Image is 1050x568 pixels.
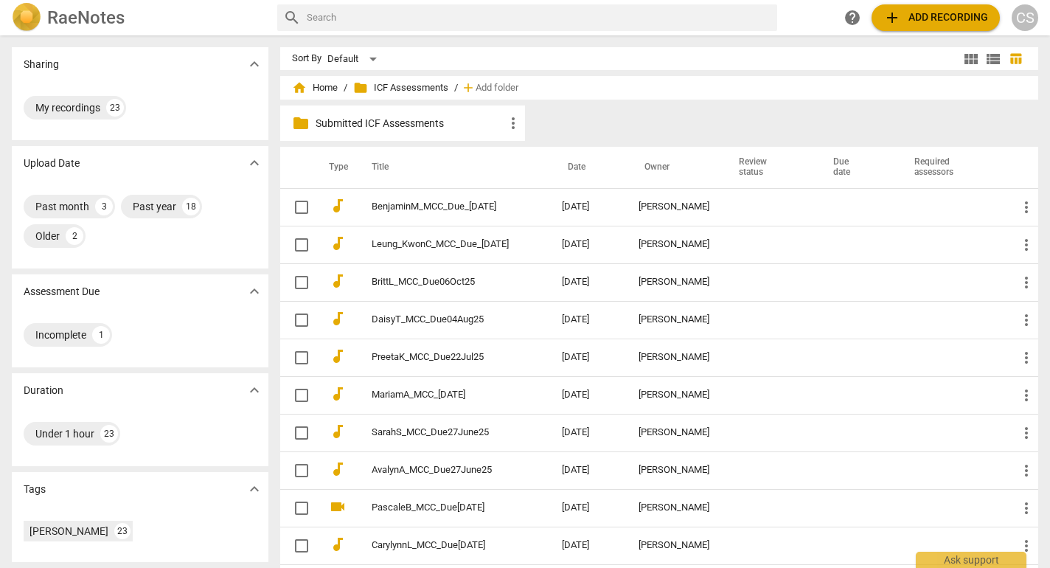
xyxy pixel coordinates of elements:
span: Add recording [883,9,988,27]
div: Past year [133,199,176,214]
a: BenjaminM_MCC_Due_[DATE] [372,201,509,212]
div: Sort By [292,53,321,64]
div: Ask support [916,552,1026,568]
div: Default [327,47,382,71]
a: BrittL_MCC_Due06Oct25 [372,277,509,288]
button: Show more [243,280,265,302]
button: Table view [1004,48,1026,70]
img: Logo [12,3,41,32]
span: audiotrack [329,235,347,252]
td: [DATE] [550,301,627,339]
td: [DATE] [550,527,627,564]
span: more_vert [504,114,522,132]
span: more_vert [1018,537,1035,555]
span: view_module [962,50,980,68]
div: [PERSON_NAME] [639,314,709,325]
button: Upload [872,4,1000,31]
td: [DATE] [550,451,627,489]
td: [DATE] [550,376,627,414]
span: home [292,80,307,95]
span: view_list [984,50,1002,68]
button: Tile view [960,48,982,70]
td: [DATE] [550,263,627,301]
span: more_vert [1018,462,1035,479]
button: Show more [243,152,265,174]
span: help [844,9,861,27]
button: Show more [243,379,265,401]
span: more_vert [1018,274,1035,291]
input: Search [307,6,771,30]
p: Submitted ICF Assessments [316,116,504,131]
th: Required assessors [897,147,1006,188]
div: Under 1 hour [35,426,94,441]
span: / [344,83,347,94]
span: audiotrack [329,460,347,478]
div: [PERSON_NAME] [639,465,709,476]
button: Show more [243,478,265,500]
a: PreetaK_MCC_Due22Jul25 [372,352,509,363]
a: Help [839,4,866,31]
div: [PERSON_NAME] [639,239,709,250]
p: Tags [24,482,46,497]
a: PascaleB_MCC_Due[DATE] [372,502,509,513]
span: add [883,9,901,27]
span: more_vert [1018,349,1035,367]
div: [PERSON_NAME] [639,540,709,551]
div: [PERSON_NAME] [639,352,709,363]
span: expand_more [246,480,263,498]
span: ICF Assessments [353,80,448,95]
span: Add folder [476,83,518,94]
p: Assessment Due [24,284,100,299]
div: 2 [66,227,83,245]
div: [PERSON_NAME] [639,502,709,513]
td: [DATE] [550,414,627,451]
span: expand_more [246,381,263,399]
td: [DATE] [550,339,627,376]
a: LogoRaeNotes [12,3,265,32]
p: Duration [24,383,63,398]
th: Title [354,147,550,188]
div: [PERSON_NAME] [29,524,108,538]
span: more_vert [1018,387,1035,404]
div: 23 [100,425,118,443]
div: Past month [35,199,89,214]
span: folder [292,114,310,132]
a: MariamA_MCC_[DATE] [372,389,509,401]
span: audiotrack [329,272,347,290]
span: expand_more [246,154,263,172]
div: [PERSON_NAME] [639,277,709,288]
div: 23 [106,99,124,117]
div: Incomplete [35,328,86,342]
div: 3 [95,198,113,215]
span: Home [292,80,338,95]
span: add [461,80,476,95]
span: expand_more [246,55,263,73]
th: Date [550,147,627,188]
a: SarahS_MCC_Due27June25 [372,427,509,438]
span: audiotrack [329,197,347,215]
div: 1 [92,326,110,344]
td: [DATE] [550,226,627,263]
span: more_vert [1018,499,1035,517]
span: folder [353,80,368,95]
span: more_vert [1018,236,1035,254]
div: [PERSON_NAME] [639,389,709,401]
div: 18 [182,198,200,215]
a: DaisyT_MCC_Due04Aug25 [372,314,509,325]
h2: RaeNotes [47,7,125,28]
span: videocam [329,498,347,516]
span: audiotrack [329,385,347,403]
th: Due date [816,147,897,188]
button: Show more [243,53,265,75]
div: My recordings [35,100,100,115]
a: Leung_KwonC_MCC_Due_[DATE] [372,239,509,250]
div: [PERSON_NAME] [639,427,709,438]
span: audiotrack [329,423,347,440]
span: more_vert [1018,311,1035,329]
th: Type [317,147,354,188]
a: AvalynA_MCC_Due27June25 [372,465,509,476]
th: Review status [721,147,816,188]
span: more_vert [1018,198,1035,216]
p: Sharing [24,57,59,72]
div: CS [1012,4,1038,31]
